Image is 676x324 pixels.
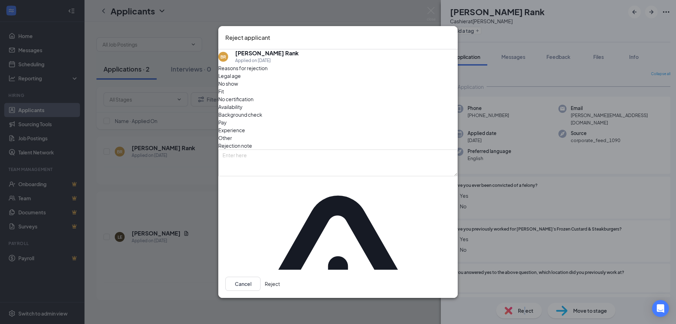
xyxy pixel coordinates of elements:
[218,65,268,71] span: Reasons for rejection
[235,57,299,64] div: Applied on [DATE]
[218,118,227,126] span: Pay
[235,49,299,57] h5: [PERSON_NAME] Rank
[218,80,238,87] span: No show
[225,277,261,291] button: Cancel
[218,103,243,111] span: Availability
[218,134,232,142] span: Other
[652,300,669,317] div: Open Intercom Messenger
[218,72,241,80] span: Legal age
[218,87,224,95] span: Fit
[225,33,270,42] h3: Reject applicant
[265,277,280,291] button: Reject
[218,95,254,103] span: No certification
[220,54,226,60] div: BR
[218,142,252,149] span: Rejection note
[218,126,245,134] span: Experience
[218,111,262,118] span: Background check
